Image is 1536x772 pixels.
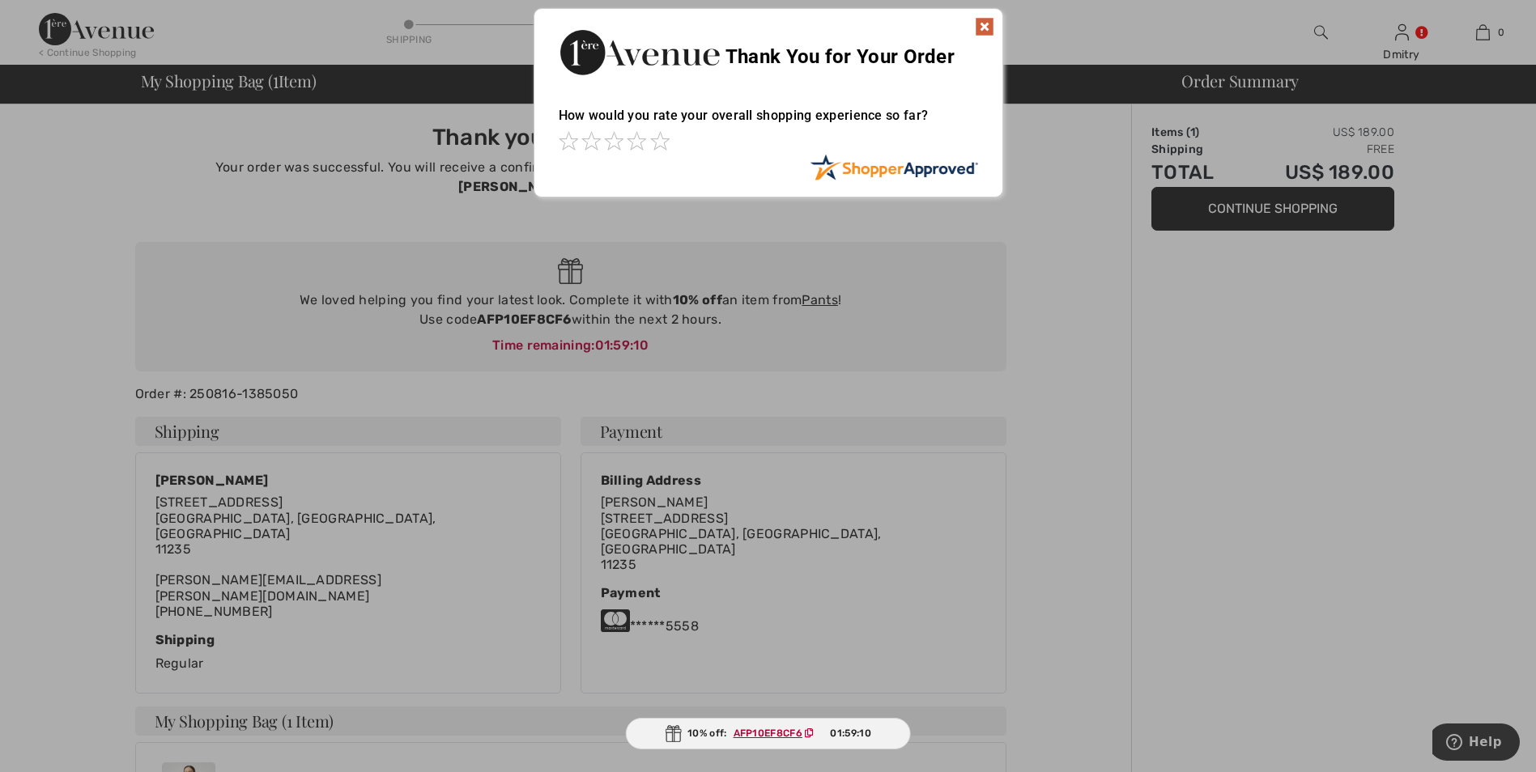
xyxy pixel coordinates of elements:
span: Help [36,11,70,26]
ins: AFP10EF8CF6 [734,727,802,739]
img: x [975,17,994,36]
img: Gift.svg [665,725,681,742]
span: Thank You for Your Order [725,45,955,68]
img: Thank You for Your Order [559,25,721,79]
div: 10% off: [625,718,911,749]
span: 01:59:10 [830,726,870,740]
div: How would you rate your overall shopping experience so far? [559,91,978,154]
